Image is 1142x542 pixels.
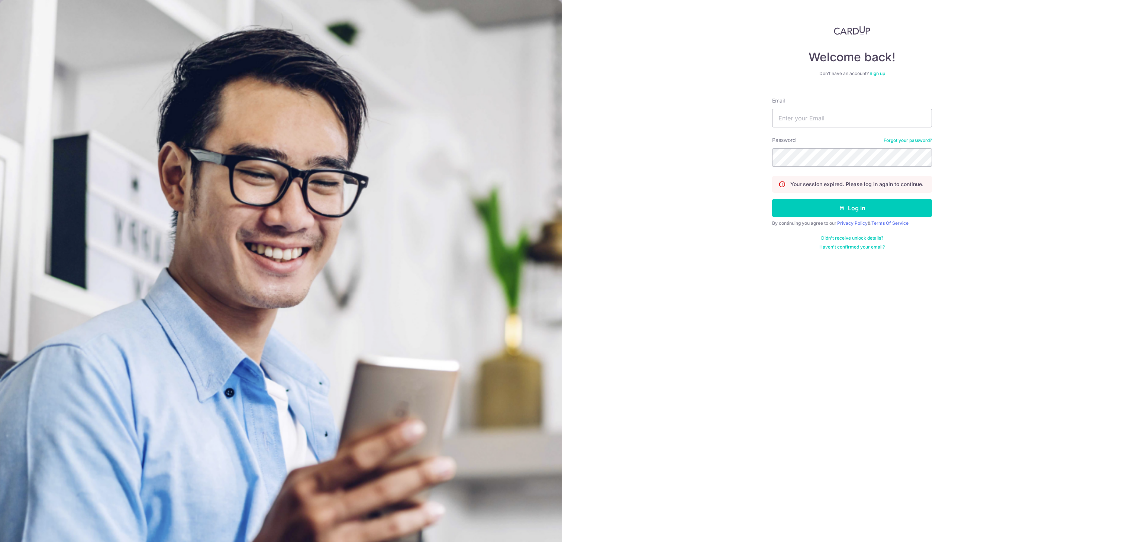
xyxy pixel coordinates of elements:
[821,235,883,241] a: Didn't receive unlock details?
[837,220,868,226] a: Privacy Policy
[819,244,885,250] a: Haven't confirmed your email?
[772,50,932,65] h4: Welcome back!
[790,181,923,188] p: Your session expired. Please log in again to continue.
[772,199,932,217] button: Log in
[772,220,932,226] div: By continuing you agree to our &
[772,71,932,77] div: Don’t have an account?
[772,136,796,144] label: Password
[871,220,909,226] a: Terms Of Service
[870,71,885,76] a: Sign up
[772,109,932,127] input: Enter your Email
[772,97,785,104] label: Email
[884,137,932,143] a: Forgot your password?
[834,26,870,35] img: CardUp Logo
